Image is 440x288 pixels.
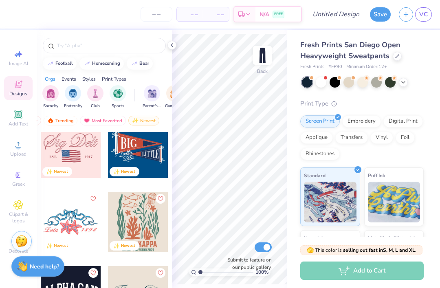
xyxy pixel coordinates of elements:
[47,118,54,123] img: trending.gif
[54,243,68,249] div: Newest
[4,211,33,224] span: Clipart & logos
[141,7,172,22] input: – –
[370,132,393,144] div: Vinyl
[254,47,271,64] img: Back
[82,75,96,83] div: Styles
[143,85,161,109] div: filter for Parent's Weekend
[42,85,59,109] div: filter for Sorority
[415,7,432,22] a: VC
[368,234,416,242] span: Metallic & Glitter Ink
[110,85,126,109] button: filter button
[300,115,340,128] div: Screen Print
[147,89,157,98] img: Parent's Weekend Image
[56,42,161,50] input: Try "Alpha"
[68,89,77,98] img: Fraternity Image
[88,194,98,204] button: Like
[170,89,179,98] img: Game Day Image
[304,171,326,180] span: Standard
[368,171,385,180] span: Puff Ink
[45,75,55,83] div: Orgs
[131,61,138,66] img: trend_line.gif
[304,234,324,242] span: Neon Ink
[306,6,366,22] input: Untitled Design
[87,85,103,109] div: filter for Club
[113,89,123,98] img: Sports Image
[255,268,268,276] span: 100 %
[87,85,103,109] button: filter button
[102,75,126,83] div: Print Types
[368,182,420,222] img: Puff Ink
[346,64,387,70] span: Minimum Order: 12 +
[165,85,184,109] button: filter button
[343,247,415,253] strong: selling out fast in S, M, L and XL
[84,118,90,123] img: most_fav.gif
[43,57,77,70] button: football
[43,103,58,109] span: Sorority
[42,85,59,109] button: filter button
[64,85,82,109] div: filter for Fraternity
[370,7,391,22] button: Save
[300,148,340,160] div: Rhinestones
[335,132,368,144] div: Transfers
[112,103,124,109] span: Sports
[342,115,381,128] div: Embroidery
[307,246,314,254] span: 🫣
[304,182,356,222] img: Standard
[80,116,126,125] div: Most Favorited
[30,263,59,270] strong: Need help?
[274,11,283,17] span: FREE
[121,243,135,249] div: Newest
[54,169,68,175] div: Newest
[257,68,268,75] div: Back
[223,256,272,271] label: Submit to feature on our public gallery.
[143,103,161,109] span: Parent's Weekend
[328,64,342,70] span: # FP90
[128,116,159,125] div: Newest
[44,116,77,125] div: Trending
[9,248,28,254] span: Decorate
[132,118,139,123] img: newest.gif
[300,64,324,70] span: Fresh Prints
[47,61,54,66] img: trend_line.gif
[91,103,100,109] span: Club
[79,57,124,70] button: homecoming
[64,103,82,109] span: Fraternity
[9,90,27,97] span: Designs
[88,268,98,278] button: Like
[55,61,73,66] div: football
[396,132,415,144] div: Foil
[127,57,153,70] button: bear
[156,194,165,204] button: Like
[91,89,100,98] img: Club Image
[165,85,184,109] div: filter for Game Day
[110,85,126,109] div: filter for Sports
[156,268,165,278] button: Like
[121,169,135,175] div: Newest
[182,10,198,19] span: – –
[84,61,90,66] img: trend_line.gif
[260,10,269,19] span: N/A
[419,10,428,19] span: VC
[10,151,26,157] span: Upload
[9,60,28,67] span: Image AI
[92,61,120,66] div: homecoming
[62,75,76,83] div: Events
[383,115,423,128] div: Digital Print
[300,132,333,144] div: Applique
[307,246,416,254] span: This color is .
[12,181,25,187] span: Greek
[46,89,55,98] img: Sorority Image
[300,99,424,108] div: Print Type
[64,85,82,109] button: filter button
[139,61,149,66] div: bear
[143,85,161,109] button: filter button
[9,121,28,127] span: Add Text
[300,40,400,61] span: Fresh Prints San Diego Open Heavyweight Sweatpants
[208,10,224,19] span: – –
[165,103,184,109] span: Game Day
